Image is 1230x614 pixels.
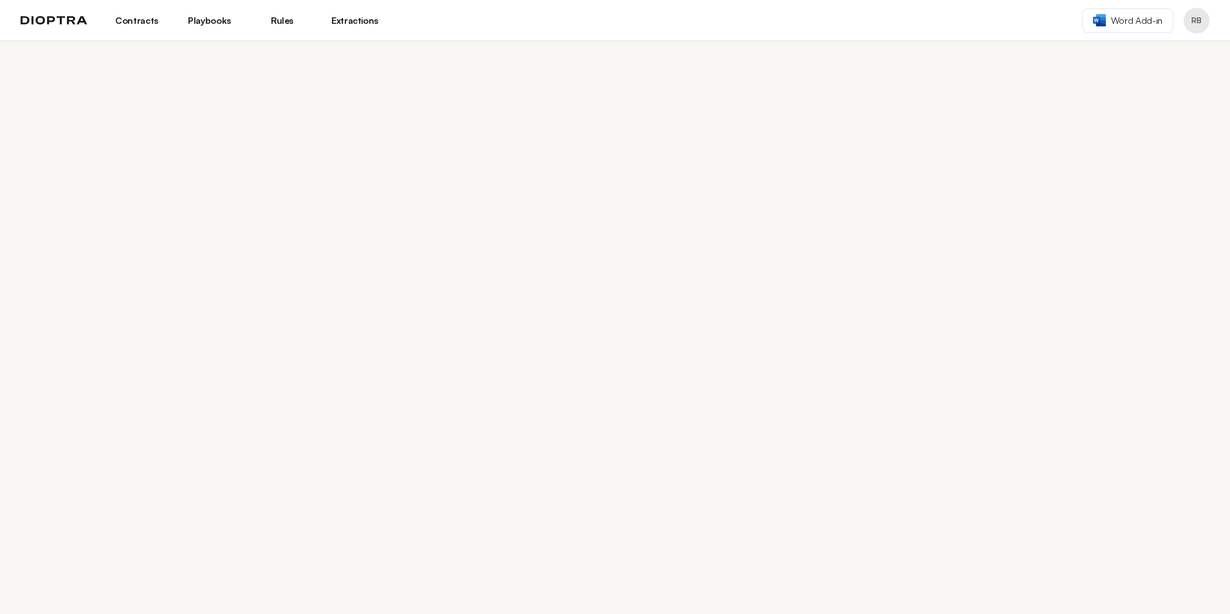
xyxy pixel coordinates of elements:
[181,10,238,32] a: Playbooks
[326,10,383,32] a: Extractions
[21,16,87,25] img: logo
[1093,14,1106,26] img: word
[1082,8,1173,33] a: Word Add-in
[108,10,165,32] a: Contracts
[1184,8,1209,33] button: Profile menu
[253,10,311,32] a: Rules
[1111,14,1162,27] span: Word Add-in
